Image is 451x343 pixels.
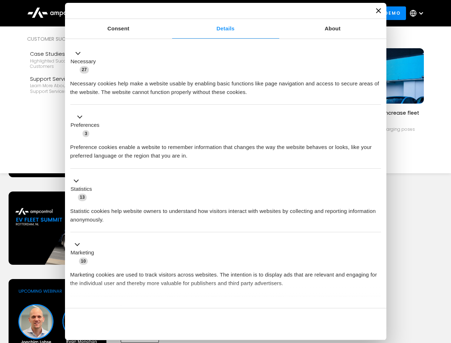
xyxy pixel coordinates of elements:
[118,305,125,312] span: 2
[279,19,386,39] a: About
[30,75,113,83] div: Support Services
[70,74,381,96] div: Necessary cookies help make a website usable by enabling basic functions like page navigation and...
[172,19,279,39] a: Details
[278,314,381,334] button: Okay
[27,35,116,43] div: Customer success
[78,194,87,201] span: 13
[70,265,381,288] div: Marketing cookies are used to track visitors across websites. The intention is to display ads tha...
[70,177,96,202] button: Statistics (13)
[30,50,113,58] div: Case Studies
[376,8,381,13] button: Close banner
[70,49,100,74] button: Necessary (27)
[70,304,129,313] button: Unclassified (2)
[80,66,89,73] span: 27
[70,240,99,265] button: Marketing (10)
[79,258,88,265] span: 10
[65,19,172,39] a: Consent
[71,121,100,129] label: Preferences
[30,58,113,69] div: Highlighted success stories From Our Customers
[71,249,94,257] label: Marketing
[71,58,96,66] label: Necessary
[30,83,113,94] div: Learn more about Ampcontrol’s support services
[71,185,92,193] label: Statistics
[27,72,116,97] a: Support ServicesLearn more about Ampcontrol’s support services
[82,130,89,137] span: 3
[70,202,381,224] div: Statistic cookies help website owners to understand how visitors interact with websites by collec...
[70,113,104,138] button: Preferences (3)
[70,138,381,160] div: Preference cookies enable a website to remember information that changes the way the website beha...
[27,47,116,72] a: Case StudiesHighlighted success stories From Our Customers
